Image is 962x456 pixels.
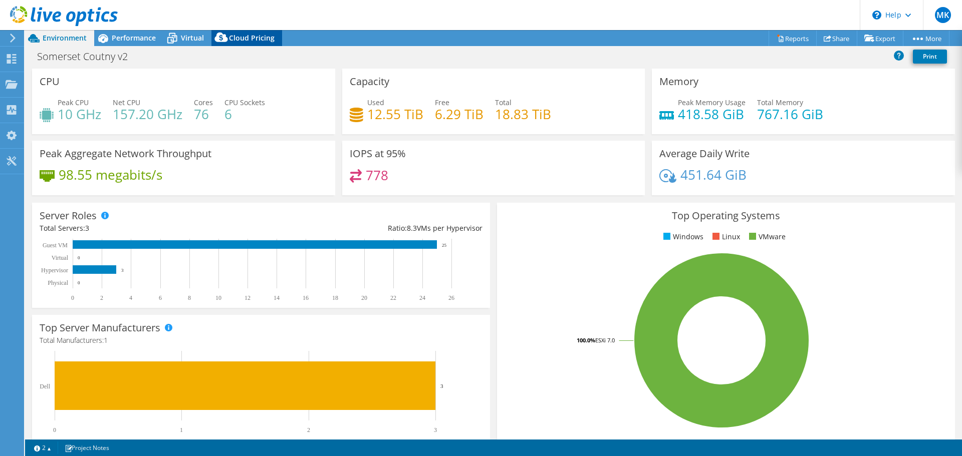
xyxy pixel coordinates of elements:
[303,294,309,301] text: 16
[113,109,182,120] h4: 157.20 GHz
[194,98,213,107] span: Cores
[43,33,87,43] span: Environment
[274,294,280,301] text: 14
[41,267,68,274] text: Hypervisor
[40,76,60,87] h3: CPU
[440,383,443,389] text: 3
[757,98,803,107] span: Total Memory
[245,294,251,301] text: 12
[224,98,265,107] span: CPU Sockets
[27,441,58,454] a: 2
[229,33,275,43] span: Cloud Pricing
[181,33,204,43] span: Virtual
[678,98,746,107] span: Peak Memory Usage
[903,31,949,46] a: More
[390,294,396,301] text: 22
[180,426,183,433] text: 1
[407,223,417,233] span: 8.3
[577,336,595,344] tspan: 100.0%
[188,294,191,301] text: 8
[43,242,68,249] text: Guest VM
[40,322,160,333] h3: Top Server Manufacturers
[710,231,740,242] li: Linux
[816,31,857,46] a: Share
[435,109,484,120] h4: 6.29 TiB
[261,223,483,234] div: Ratio: VMs per Hypervisor
[448,294,454,301] text: 26
[78,280,80,285] text: 0
[48,279,68,286] text: Physical
[747,231,786,242] li: VMware
[595,336,615,344] tspan: ESXi 7.0
[58,98,89,107] span: Peak CPU
[129,294,132,301] text: 4
[40,383,50,390] text: Dell
[78,255,80,260] text: 0
[419,294,425,301] text: 24
[678,109,746,120] h4: 418.58 GiB
[52,254,69,261] text: Virtual
[112,33,156,43] span: Performance
[367,109,423,120] h4: 12.55 TiB
[159,294,162,301] text: 6
[40,148,211,159] h3: Peak Aggregate Network Throughput
[40,210,97,221] h3: Server Roles
[121,268,124,273] text: 3
[58,109,101,120] h4: 10 GHz
[53,426,56,433] text: 0
[71,294,74,301] text: 0
[58,441,116,454] a: Project Notes
[442,243,447,248] text: 25
[769,31,817,46] a: Reports
[367,98,384,107] span: Used
[505,210,947,221] h3: Top Operating Systems
[659,148,750,159] h3: Average Daily Write
[33,51,143,62] h1: Somerset Coutny v2
[495,98,512,107] span: Total
[757,109,823,120] h4: 767.16 GiB
[857,31,903,46] a: Export
[59,169,162,180] h4: 98.55 megabits/s
[361,294,367,301] text: 20
[332,294,338,301] text: 18
[434,426,437,433] text: 3
[661,231,703,242] li: Windows
[40,335,483,346] h4: Total Manufacturers:
[659,76,698,87] h3: Memory
[85,223,89,233] span: 3
[872,11,881,20] svg: \n
[104,335,108,345] span: 1
[350,76,389,87] h3: Capacity
[935,7,951,23] span: MK
[435,98,449,107] span: Free
[224,109,265,120] h4: 6
[913,50,947,64] a: Print
[366,170,388,181] h4: 778
[495,109,551,120] h4: 18.83 TiB
[350,148,406,159] h3: IOPS at 95%
[680,169,747,180] h4: 451.64 GiB
[113,98,140,107] span: Net CPU
[307,426,310,433] text: 2
[215,294,221,301] text: 10
[40,223,261,234] div: Total Servers:
[100,294,103,301] text: 2
[194,109,213,120] h4: 76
